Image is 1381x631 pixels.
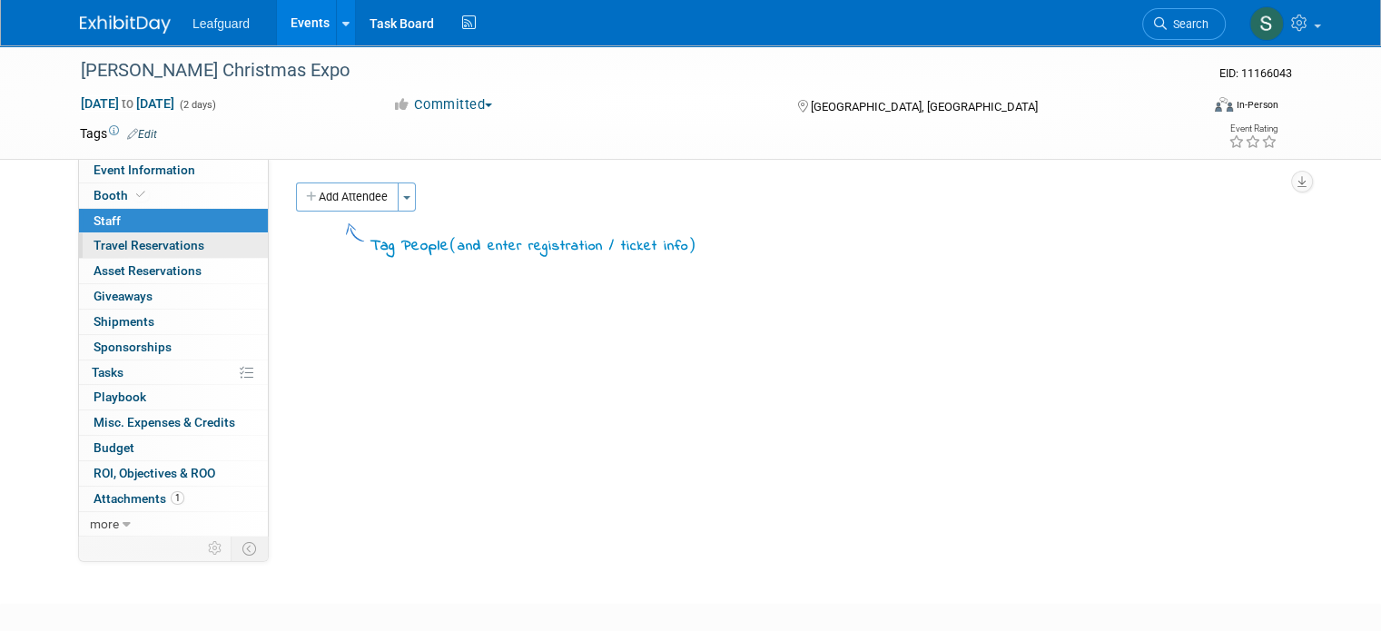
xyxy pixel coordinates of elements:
[79,461,268,486] a: ROI, Objectives & ROO
[94,389,146,404] span: Playbook
[94,440,134,455] span: Budget
[171,491,184,505] span: 1
[94,188,149,202] span: Booth
[1219,66,1292,80] span: Event ID: 11166043
[94,415,235,429] span: Misc. Expenses & Credits
[92,365,123,380] span: Tasks
[79,487,268,511] a: Attachments1
[200,537,232,560] td: Personalize Event Tab Strip
[1249,6,1284,41] img: Stephanie Luke
[370,233,696,258] div: Tag People
[1215,97,1233,112] img: Format-Inperson.png
[119,96,136,111] span: to
[79,183,268,208] a: Booth
[94,263,202,278] span: Asset Reservations
[232,537,269,560] td: Toggle Event Tabs
[1236,98,1278,112] div: In-Person
[79,310,268,334] a: Shipments
[136,190,145,200] i: Booth reservation complete
[94,289,153,303] span: Giveaways
[387,95,500,114] button: Committed
[79,158,268,182] a: Event Information
[127,128,157,141] a: Edit
[80,95,175,112] span: [DATE] [DATE]
[90,517,119,531] span: more
[79,259,268,283] a: Asset Reservations
[94,314,154,329] span: Shipments
[79,209,268,233] a: Staff
[94,466,215,480] span: ROI, Objectives & ROO
[94,340,172,354] span: Sponsorships
[458,236,688,256] span: and enter registration / ticket info
[192,16,250,31] span: Leafguard
[1101,94,1278,122] div: Event Format
[94,491,184,506] span: Attachments
[94,213,121,228] span: Staff
[178,99,216,111] span: (2 days)
[79,436,268,460] a: Budget
[1167,17,1208,31] span: Search
[296,182,399,212] button: Add Attendee
[79,385,268,409] a: Playbook
[79,284,268,309] a: Giveaways
[688,235,696,253] span: )
[449,235,458,253] span: (
[79,335,268,360] a: Sponsorships
[79,360,268,385] a: Tasks
[80,15,171,34] img: ExhibitDay
[74,54,1177,87] div: [PERSON_NAME] Christmas Expo
[79,410,268,435] a: Misc. Expenses & Credits
[94,238,204,252] span: Travel Reservations
[80,124,157,143] td: Tags
[94,163,195,177] span: Event Information
[1142,8,1226,40] a: Search
[811,100,1038,113] span: [GEOGRAPHIC_DATA], [GEOGRAPHIC_DATA]
[79,233,268,258] a: Travel Reservations
[79,512,268,537] a: more
[1228,124,1277,133] div: Event Rating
